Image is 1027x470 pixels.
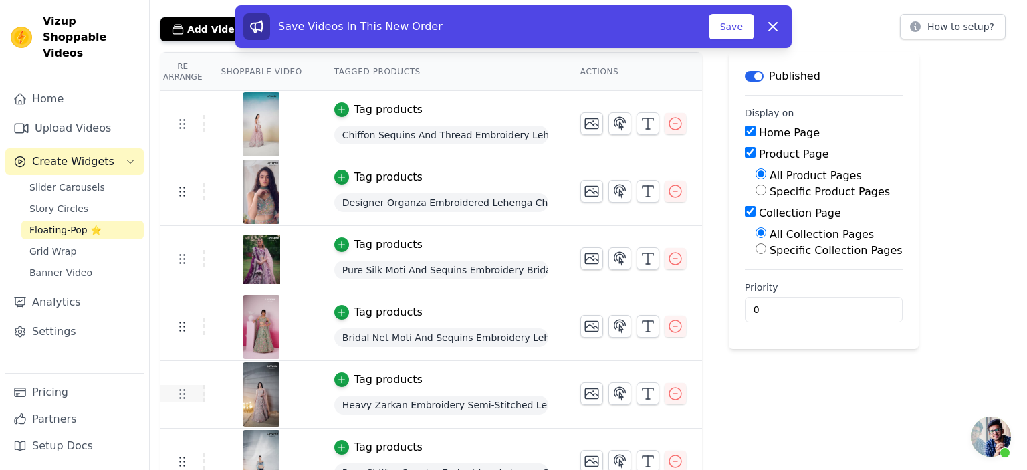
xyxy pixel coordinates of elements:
[354,372,423,388] div: Tag products
[745,281,903,294] label: Priority
[580,247,603,270] button: Change Thumbnail
[5,86,144,112] a: Home
[354,439,423,455] div: Tag products
[21,199,144,218] a: Story Circles
[318,53,564,91] th: Tagged Products
[334,328,548,347] span: Bridal Net Moti And Sequins Embroidery Lehenga Choli Dupatta
[334,126,548,144] span: Chiffon Sequins And Thread Embroidery Lehenga Choli Dupatta
[334,396,548,415] span: Heavy Zarkan Embroidery Semi-Stitched Lehenga Choli with Dupatta
[759,207,841,219] label: Collection Page
[769,68,820,84] p: Published
[759,148,829,160] label: Product Page
[354,102,423,118] div: Tag products
[160,53,205,91] th: Re Arrange
[29,181,105,194] span: Slider Carousels
[354,304,423,320] div: Tag products
[243,295,280,359] img: vizup-images-2786.jpg
[580,315,603,338] button: Change Thumbnail
[21,178,144,197] a: Slider Carousels
[580,382,603,405] button: Change Thumbnail
[5,379,144,406] a: Pricing
[5,406,144,433] a: Partners
[5,433,144,459] a: Setup Docs
[5,148,144,175] button: Create Widgets
[580,112,603,135] button: Change Thumbnail
[770,228,874,241] label: All Collection Pages
[334,439,423,455] button: Tag products
[770,244,903,257] label: Specific Collection Pages
[5,318,144,345] a: Settings
[5,115,144,142] a: Upload Videos
[278,20,443,33] span: Save Videos In This New Order
[334,169,423,185] button: Tag products
[5,289,144,316] a: Analytics
[243,362,280,427] img: vizup-images-5453.jpg
[354,169,423,185] div: Tag products
[29,245,76,258] span: Grid Wrap
[971,417,1011,457] a: Open chat
[243,227,280,291] img: reel-preview-pkm5ri-wq.myshopify.com-3696006277114400405_71157705090.jpeg
[354,237,423,253] div: Tag products
[334,261,548,279] span: Pure Silk Moti And Sequins Embroidery Bridal Lehenga Choli Dupatta
[21,221,144,239] a: Floating-Pop ⭐
[334,304,423,320] button: Tag products
[32,154,114,170] span: Create Widgets
[29,266,92,279] span: Banner Video
[205,53,318,91] th: Shoppable Video
[334,237,423,253] button: Tag products
[745,106,794,120] legend: Display on
[21,242,144,261] a: Grid Wrap
[759,126,820,139] label: Home Page
[29,202,88,215] span: Story Circles
[29,223,102,237] span: Floating-Pop ⭐
[580,180,603,203] button: Change Thumbnail
[770,185,890,198] label: Specific Product Pages
[709,14,754,39] button: Save
[564,53,702,91] th: Actions
[21,263,144,282] a: Banner Video
[243,92,280,156] img: vizup-images-4085.jpg
[334,193,548,212] span: Designer Organza Embroidered Lehenga Choli with Glamorous Sequins
[334,372,423,388] button: Tag products
[334,102,423,118] button: Tag products
[770,169,862,182] label: All Product Pages
[243,160,280,224] img: vizup-images-e37b.jpg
